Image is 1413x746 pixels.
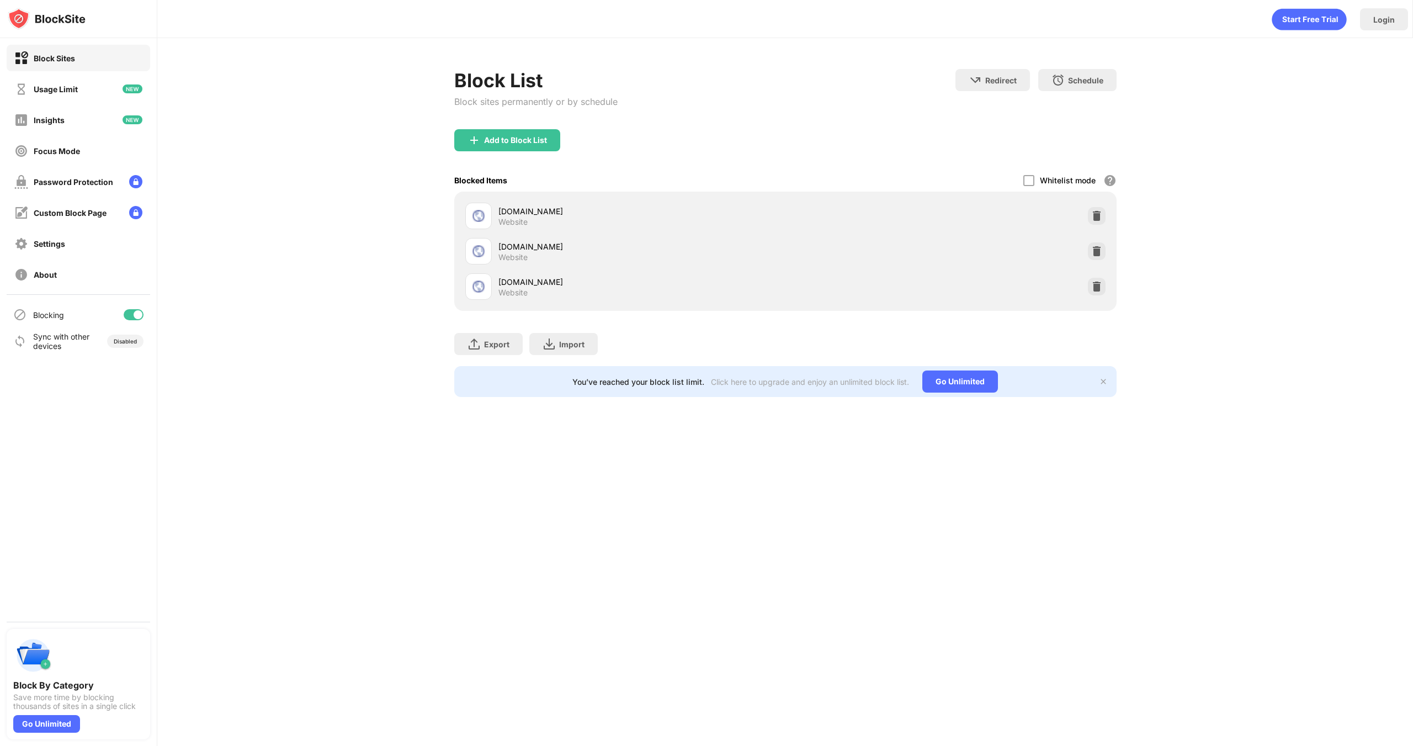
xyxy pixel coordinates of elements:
[114,338,137,345] div: Disabled
[8,8,86,30] img: logo-blocksite.svg
[572,377,704,387] div: You’ve reached your block list limit.
[34,54,75,63] div: Block Sites
[14,237,28,251] img: settings-off.svg
[985,76,1017,85] div: Redirect
[711,377,909,387] div: Click here to upgrade and enjoy an unlimited block list.
[922,371,998,393] div: Go Unlimited
[1272,8,1347,30] div: animation
[484,340,509,349] div: Export
[454,96,618,107] div: Block sites permanently or by schedule
[14,113,28,127] img: insights-off.svg
[1099,377,1108,386] img: x-button.svg
[34,208,107,218] div: Custom Block Page
[454,69,618,92] div: Block List
[33,332,90,351] div: Sync with other devices
[472,280,485,293] img: favicons
[14,175,28,189] img: password-protection-off.svg
[13,715,80,733] div: Go Unlimited
[13,693,144,711] div: Save more time by blocking thousands of sites in a single click
[34,270,57,279] div: About
[498,241,785,252] div: [DOMAIN_NAME]
[34,146,80,156] div: Focus Mode
[498,205,785,217] div: [DOMAIN_NAME]
[14,51,28,65] img: block-on.svg
[1373,15,1395,24] div: Login
[129,175,142,188] img: lock-menu.svg
[123,115,142,124] img: new-icon.svg
[14,206,28,220] img: customize-block-page-off.svg
[498,217,528,227] div: Website
[34,239,65,248] div: Settings
[13,636,53,675] img: push-categories.svg
[498,276,785,288] div: [DOMAIN_NAME]
[34,115,65,125] div: Insights
[472,245,485,258] img: favicons
[14,268,28,282] img: about-off.svg
[1040,176,1096,185] div: Whitelist mode
[123,84,142,93] img: new-icon.svg
[14,144,28,158] img: focus-off.svg
[498,288,528,298] div: Website
[1068,76,1103,85] div: Schedule
[13,335,26,348] img: sync-icon.svg
[14,82,28,96] img: time-usage-off.svg
[13,680,144,691] div: Block By Category
[559,340,585,349] div: Import
[484,136,547,145] div: Add to Block List
[34,177,113,187] div: Password Protection
[498,252,528,262] div: Website
[13,308,26,321] img: blocking-icon.svg
[129,206,142,219] img: lock-menu.svg
[34,84,78,94] div: Usage Limit
[33,310,64,320] div: Blocking
[472,209,485,223] img: favicons
[454,176,507,185] div: Blocked Items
